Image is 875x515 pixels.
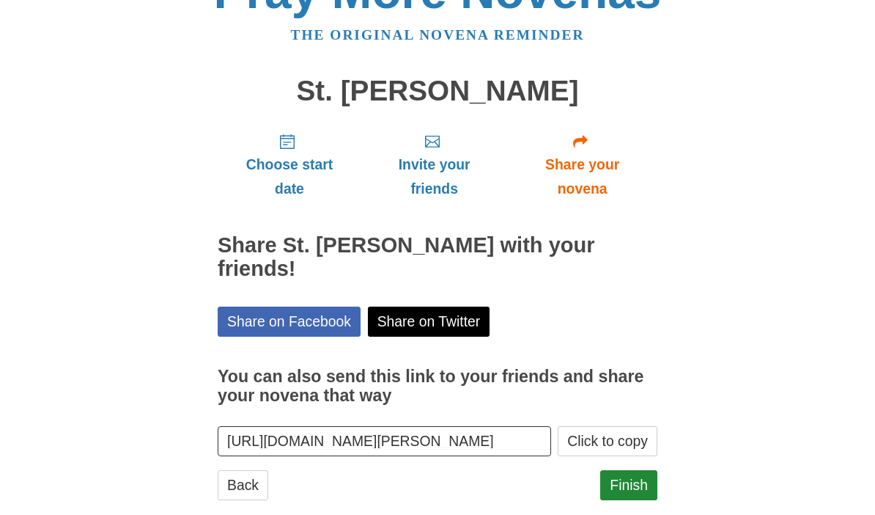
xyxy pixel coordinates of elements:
[218,122,361,209] a: Choose start date
[600,471,657,501] a: Finish
[218,235,657,282] h2: Share St. [PERSON_NAME] with your friends!
[376,153,492,202] span: Invite your friends
[291,28,585,43] a: The original novena reminder
[218,368,657,406] h3: You can also send this link to your friends and share your novena that way
[522,153,643,202] span: Share your novena
[218,76,657,108] h1: St. [PERSON_NAME]
[507,122,657,209] a: Share your novena
[361,122,507,209] a: Invite your friends
[232,153,347,202] span: Choose start date
[218,307,361,337] a: Share on Facebook
[218,471,268,501] a: Back
[368,307,490,337] a: Share on Twitter
[558,427,657,457] button: Click to copy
